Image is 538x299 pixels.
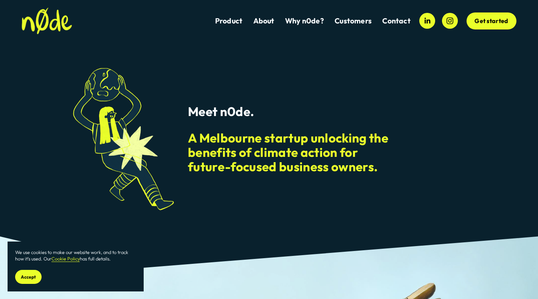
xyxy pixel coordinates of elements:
[253,16,274,26] a: About
[419,13,435,29] a: LinkedIn
[8,242,144,291] section: Cookie banner
[51,256,80,262] a: Cookie Policy
[467,12,516,30] a: Get started
[22,8,72,34] img: n0de
[21,274,36,280] span: Accept
[285,16,324,26] a: Why n0de?
[188,131,392,174] h3: A Melbourne startup unlocking the benefits of climate action for future-focused business owners.
[382,16,410,26] a: Contact
[335,16,372,26] a: folder dropdown
[15,249,136,262] p: We use cookies to make our website work, and to track how it’s used. Our has full details.
[15,270,42,284] button: Accept
[335,17,372,25] span: Customers
[188,104,254,119] span: Meet n0de.
[442,13,458,29] a: Instagram
[215,16,242,26] a: Product
[500,263,538,299] iframe: Chat Widget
